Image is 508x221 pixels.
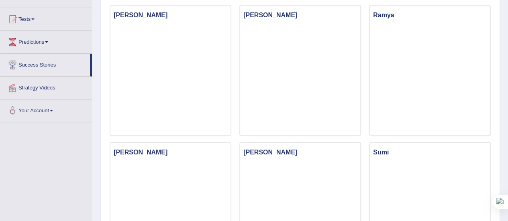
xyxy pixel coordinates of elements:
[370,10,490,21] h3: Ramya
[370,147,490,158] h3: Sumi
[0,31,92,51] a: Predictions
[110,147,231,158] h3: [PERSON_NAME]
[240,147,360,158] h3: [PERSON_NAME]
[0,99,92,120] a: Your Account
[240,10,360,21] h3: [PERSON_NAME]
[110,10,231,21] h3: [PERSON_NAME]
[0,54,90,74] a: Success Stories
[0,77,92,97] a: Strategy Videos
[0,8,92,28] a: Tests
